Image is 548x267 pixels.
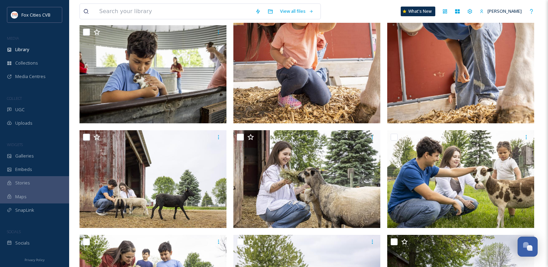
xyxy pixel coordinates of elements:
span: Fox Cities CVB [21,12,50,18]
span: Socials [15,240,30,246]
span: WIDGETS [7,142,23,147]
span: Maps [15,193,27,200]
span: UGC [15,106,25,113]
span: Uploads [15,120,32,126]
span: MEDIA [7,36,19,41]
span: Embeds [15,166,32,173]
button: Open Chat [518,237,538,257]
span: Library [15,46,29,53]
span: Collections [15,60,38,66]
a: View all files [277,4,317,18]
span: SnapLink [15,207,34,213]
span: [PERSON_NAME] [487,8,522,14]
img: Mulberry Lane Farms - Sheep Petting Area [387,130,534,228]
img: Mulberry Lane Farm - Bunny Area/Petting Zoo [80,25,226,123]
img: images.png [11,11,18,18]
a: What's New [401,7,435,16]
span: Stories [15,180,30,186]
span: Media Centres [15,73,46,80]
a: [PERSON_NAME] [476,4,525,18]
span: COLLECT [7,96,22,101]
span: Galleries [15,153,34,159]
img: Mulberry Lane Farms - Sheep Petting Area [233,130,380,228]
a: Privacy Policy [25,255,45,264]
span: SOCIALS [7,229,21,234]
span: Privacy Policy [25,258,45,262]
input: Search your library [96,4,252,19]
img: Mulberry Lane Farms - Sheep Petting Area [80,130,226,228]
